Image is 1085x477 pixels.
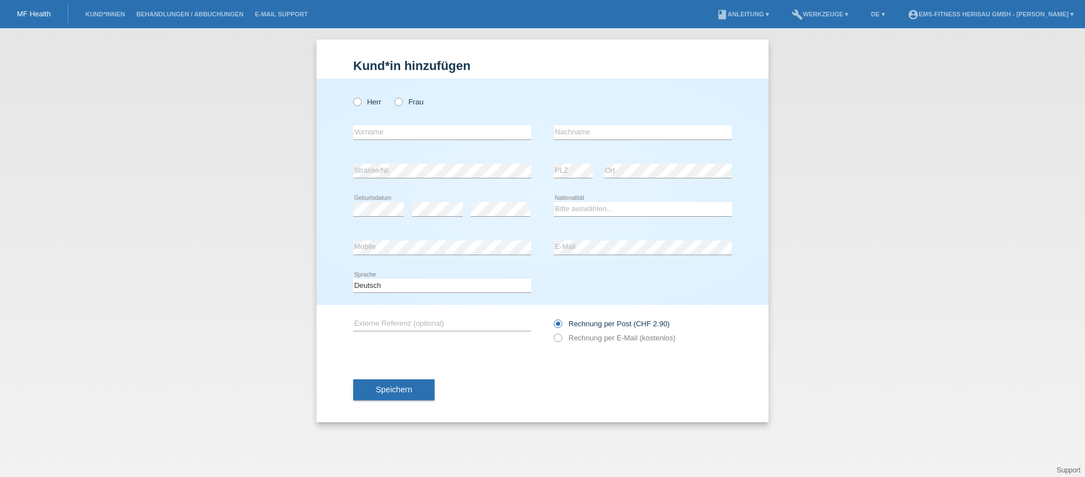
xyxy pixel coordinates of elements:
[554,320,561,334] input: Rechnung per Post (CHF 2.90)
[131,11,249,17] a: Behandlungen / Abbuchungen
[786,11,854,17] a: buildWerkzeuge ▾
[394,98,423,106] label: Frau
[792,9,803,20] i: build
[394,98,402,105] input: Frau
[80,11,131,17] a: Kund*innen
[865,11,890,17] a: DE ▾
[353,59,732,73] h1: Kund*in hinzufügen
[554,320,670,328] label: Rechnung per Post (CHF 2.90)
[554,334,561,348] input: Rechnung per E-Mail (kostenlos)
[353,98,381,106] label: Herr
[1057,466,1080,474] a: Support
[902,11,1079,17] a: account_circleEMS-Fitness Herisau GmbH - [PERSON_NAME] ▾
[711,11,775,17] a: bookAnleitung ▾
[554,334,675,342] label: Rechnung per E-Mail (kostenlos)
[249,11,314,17] a: E-Mail Support
[376,385,412,394] span: Speichern
[17,10,51,18] a: MF Health
[353,379,435,401] button: Speichern
[717,9,728,20] i: book
[908,9,919,20] i: account_circle
[353,98,361,105] input: Herr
